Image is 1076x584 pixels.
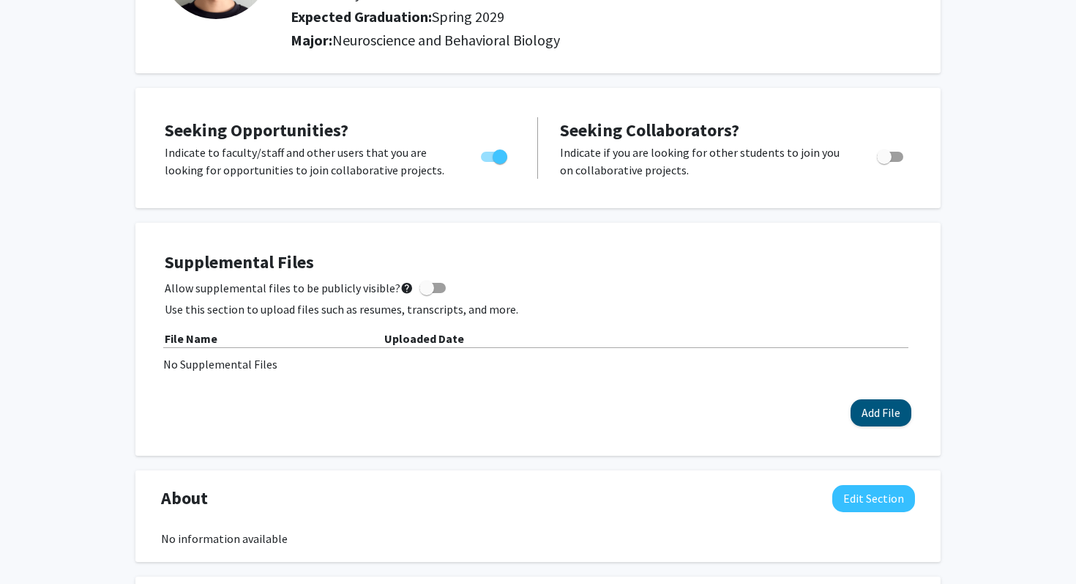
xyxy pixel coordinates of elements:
[560,144,849,179] p: Indicate if you are looking for other students to join you on collaborative projects.
[291,8,876,26] h2: Expected Graduation:
[332,31,560,49] span: Neuroscience and Behavioral Biology
[165,300,911,318] p: Use this section to upload files such as resumes, transcripts, and more.
[161,530,915,547] div: No information available
[165,144,453,179] p: Indicate to faculty/staff and other users that you are looking for opportunities to join collabor...
[165,279,414,297] span: Allow supplemental files to be publicly visible?
[11,518,62,573] iframe: Chat
[165,252,911,273] h4: Supplemental Files
[384,331,464,346] b: Uploaded Date
[832,485,915,512] button: Edit About
[475,144,515,166] div: Toggle
[400,279,414,297] mat-icon: help
[163,355,913,373] div: No Supplemental Files
[165,119,348,141] span: Seeking Opportunities?
[851,399,911,426] button: Add File
[871,144,911,166] div: Toggle
[432,7,504,26] span: Spring 2029
[165,331,217,346] b: File Name
[291,32,915,49] h2: Major:
[161,485,208,511] span: About
[560,119,739,141] span: Seeking Collaborators?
